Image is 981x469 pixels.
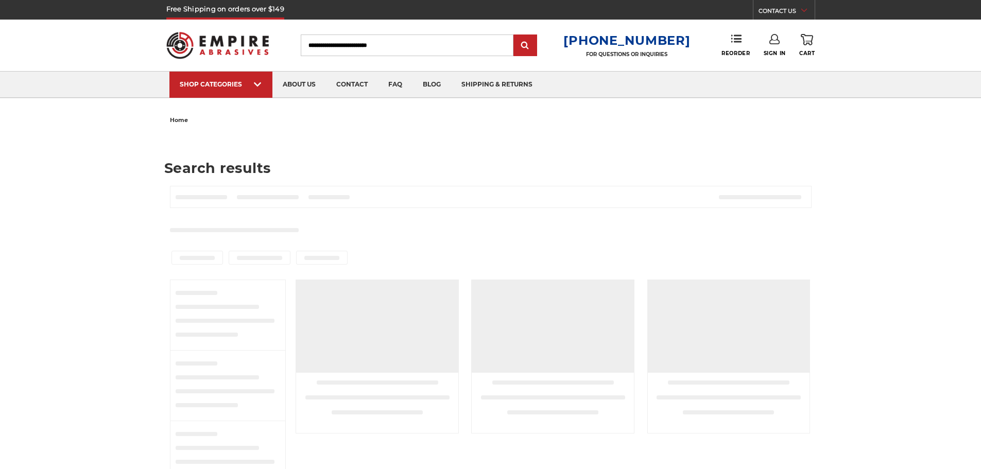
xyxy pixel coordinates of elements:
[180,80,262,88] div: SHOP CATEGORIES
[326,72,378,98] a: contact
[170,116,188,124] span: home
[799,50,815,57] span: Cart
[166,25,269,65] img: Empire Abrasives
[721,50,750,57] span: Reorder
[721,34,750,56] a: Reorder
[272,72,326,98] a: about us
[759,5,815,20] a: CONTACT US
[412,72,451,98] a: blog
[451,72,543,98] a: shipping & returns
[764,50,786,57] span: Sign In
[378,72,412,98] a: faq
[164,161,817,175] h1: Search results
[799,34,815,57] a: Cart
[563,33,690,48] a: [PHONE_NUMBER]
[563,51,690,58] p: FOR QUESTIONS OR INQUIRIES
